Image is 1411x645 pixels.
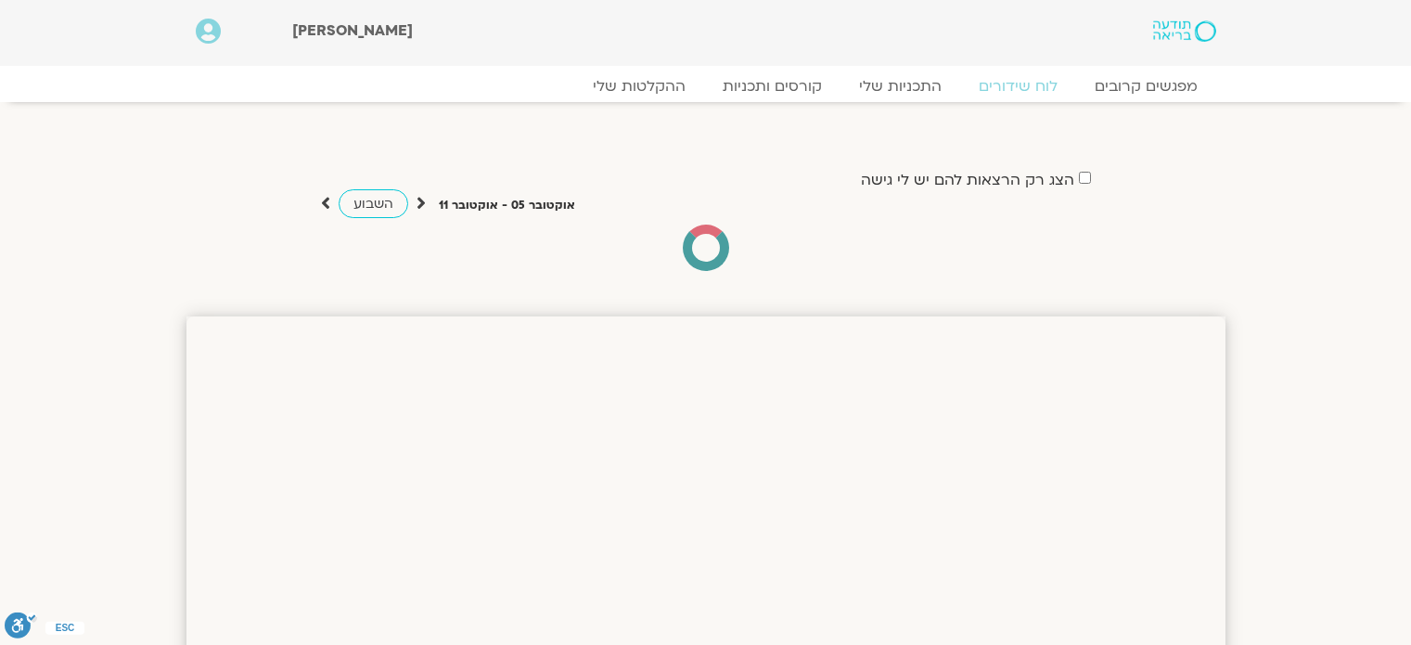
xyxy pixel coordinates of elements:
[960,77,1076,96] a: לוח שידורים
[292,20,413,41] span: [PERSON_NAME]
[1076,77,1216,96] a: מפגשים קרובים
[339,189,408,218] a: השבוע
[704,77,840,96] a: קורסים ותכניות
[840,77,960,96] a: התכניות שלי
[574,77,704,96] a: ההקלטות שלי
[353,195,393,213] span: השבוע
[196,77,1216,96] nav: Menu
[439,196,575,215] p: אוקטובר 05 - אוקטובר 11
[861,172,1074,188] label: הצג רק הרצאות להם יש לי גישה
